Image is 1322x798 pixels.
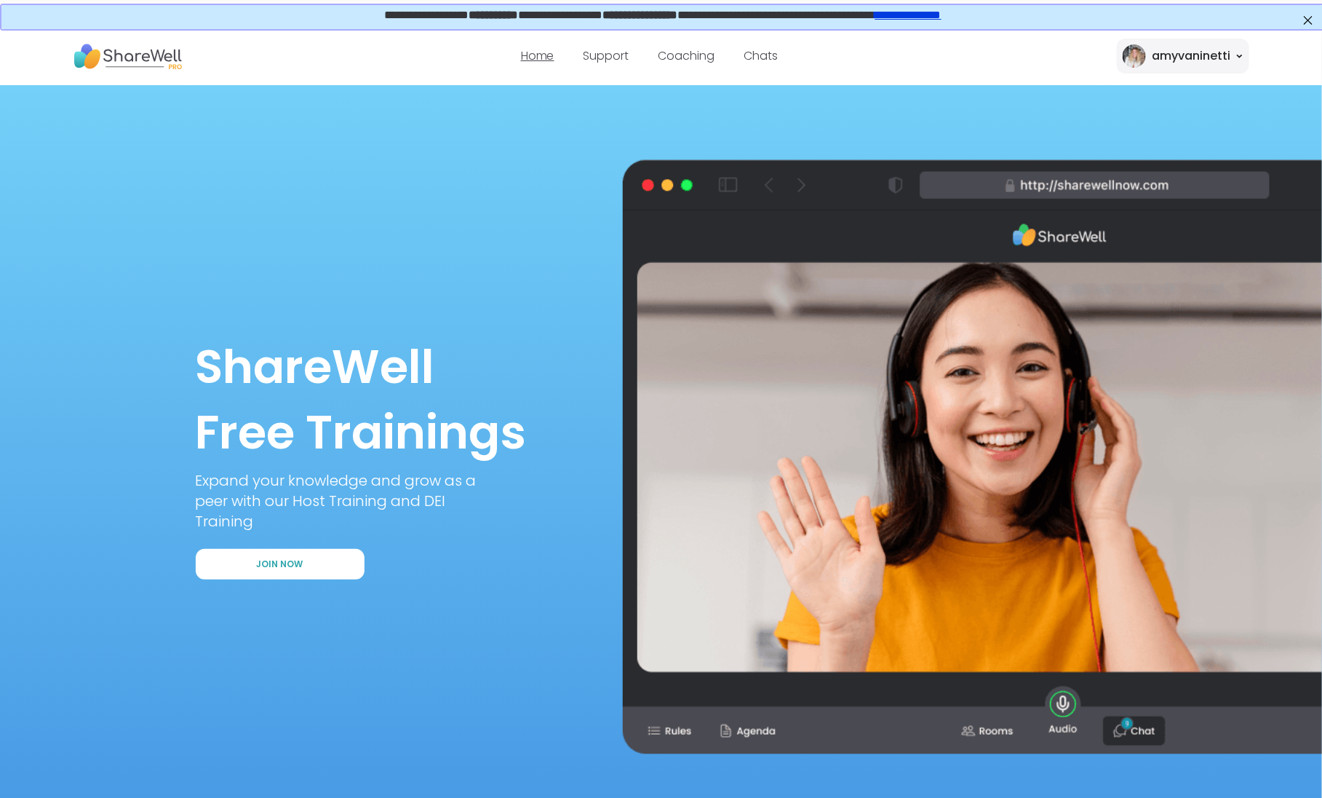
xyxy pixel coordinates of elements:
button: Join Now [196,549,365,580]
img: amyvaninetti [1123,44,1146,68]
p: Expand your knowledge and grow as a peer with our Host Training and DEI Training [196,470,501,532]
a: Coaching [658,47,715,64]
a: Chats [744,47,779,64]
h1: ShareWell Free Trainings [196,334,1127,465]
a: Home [521,47,554,64]
img: ShareWell Nav Logo [73,36,182,76]
div: amyvaninetti [1152,47,1230,65]
a: Support [584,47,629,64]
span: Join Now [257,558,303,571]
